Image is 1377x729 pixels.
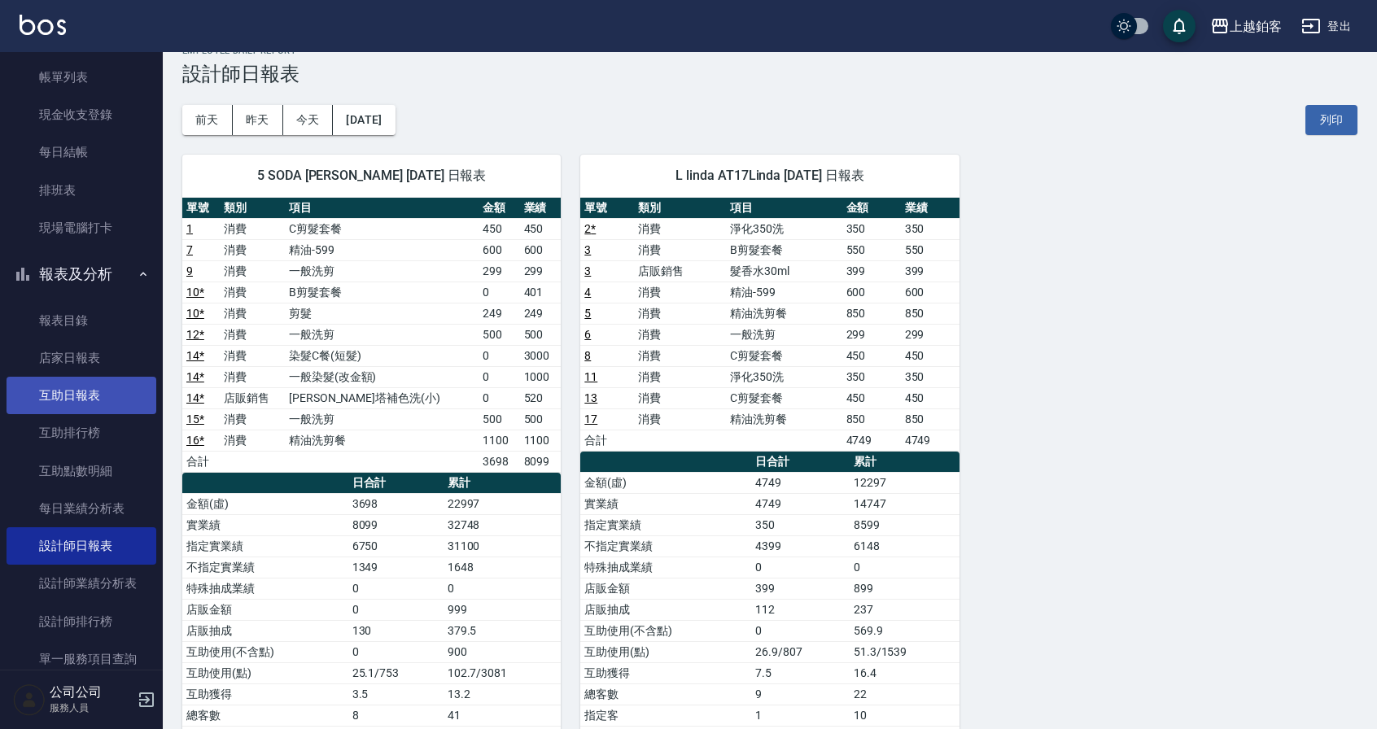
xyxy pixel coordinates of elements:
[600,168,939,184] span: L linda AT17Linda [DATE] 日報表
[520,239,562,260] td: 600
[751,641,850,662] td: 26.9/807
[1305,105,1357,135] button: 列印
[479,430,520,451] td: 1100
[584,349,591,362] a: 8
[1230,16,1282,37] div: 上越鉑客
[842,198,901,219] th: 金額
[285,430,479,451] td: 精油洗剪餐
[7,209,156,247] a: 現場電腦打卡
[7,96,156,133] a: 現金收支登錄
[901,303,960,324] td: 850
[584,264,591,277] a: 3
[333,105,395,135] button: [DATE]
[285,282,479,303] td: B剪髮套餐
[479,239,520,260] td: 600
[283,105,334,135] button: 今天
[850,662,960,683] td: 16.4
[520,366,562,387] td: 1000
[850,578,960,599] td: 899
[7,414,156,452] a: 互助排行榜
[20,15,66,35] img: Logo
[7,172,156,209] a: 排班表
[285,239,479,260] td: 精油-599
[348,578,444,599] td: 0
[842,239,901,260] td: 550
[182,198,561,473] table: a dense table
[479,282,520,303] td: 0
[520,430,562,451] td: 1100
[901,282,960,303] td: 600
[751,452,850,473] th: 日合計
[444,578,562,599] td: 0
[584,243,591,256] a: 3
[901,387,960,408] td: 450
[50,701,133,715] p: 服務人員
[520,303,562,324] td: 249
[348,620,444,641] td: 130
[7,339,156,377] a: 店家日報表
[444,493,562,514] td: 22997
[751,705,850,726] td: 1
[7,490,156,527] a: 每日業績分析表
[584,286,591,299] a: 4
[580,599,751,620] td: 店販抽成
[901,239,960,260] td: 550
[726,303,841,324] td: 精油洗剪餐
[220,345,285,366] td: 消費
[7,253,156,295] button: 報表及分析
[726,408,841,430] td: 精油洗剪餐
[634,239,726,260] td: 消費
[348,514,444,535] td: 8099
[285,366,479,387] td: 一般染髮(改金額)
[850,705,960,726] td: 10
[901,218,960,239] td: 350
[182,662,348,683] td: 互助使用(點)
[580,493,751,514] td: 實業績
[634,324,726,345] td: 消費
[850,620,960,641] td: 569.9
[726,345,841,366] td: C剪髮套餐
[182,683,348,705] td: 互助獲得
[584,413,597,426] a: 17
[520,198,562,219] th: 業績
[1163,10,1196,42] button: save
[850,493,960,514] td: 14747
[580,578,751,599] td: 店販金額
[842,303,901,324] td: 850
[901,324,960,345] td: 299
[220,366,285,387] td: 消費
[285,387,479,408] td: [PERSON_NAME]塔補色洗(小)
[580,705,751,726] td: 指定客
[182,105,233,135] button: 前天
[580,535,751,557] td: 不指定實業績
[348,535,444,557] td: 6750
[726,239,841,260] td: B剪髮套餐
[348,683,444,705] td: 3.5
[182,514,348,535] td: 實業績
[479,260,520,282] td: 299
[479,303,520,324] td: 249
[13,683,46,716] img: Person
[220,303,285,324] td: 消費
[202,168,541,184] span: 5 SODA [PERSON_NAME] [DATE] 日報表
[580,472,751,493] td: 金額(虛)
[520,218,562,239] td: 450
[580,662,751,683] td: 互助獲得
[182,599,348,620] td: 店販金額
[726,260,841,282] td: 髮香水30ml
[726,218,841,239] td: 淨化350洗
[444,599,562,620] td: 999
[751,599,850,620] td: 112
[50,684,133,701] h5: 公司公司
[444,683,562,705] td: 13.2
[580,198,633,219] th: 單號
[580,198,959,452] table: a dense table
[580,620,751,641] td: 互助使用(不含點)
[285,260,479,282] td: 一般洗剪
[444,705,562,726] td: 41
[479,198,520,219] th: 金額
[842,260,901,282] td: 399
[182,535,348,557] td: 指定實業績
[348,493,444,514] td: 3698
[285,303,479,324] td: 剪髮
